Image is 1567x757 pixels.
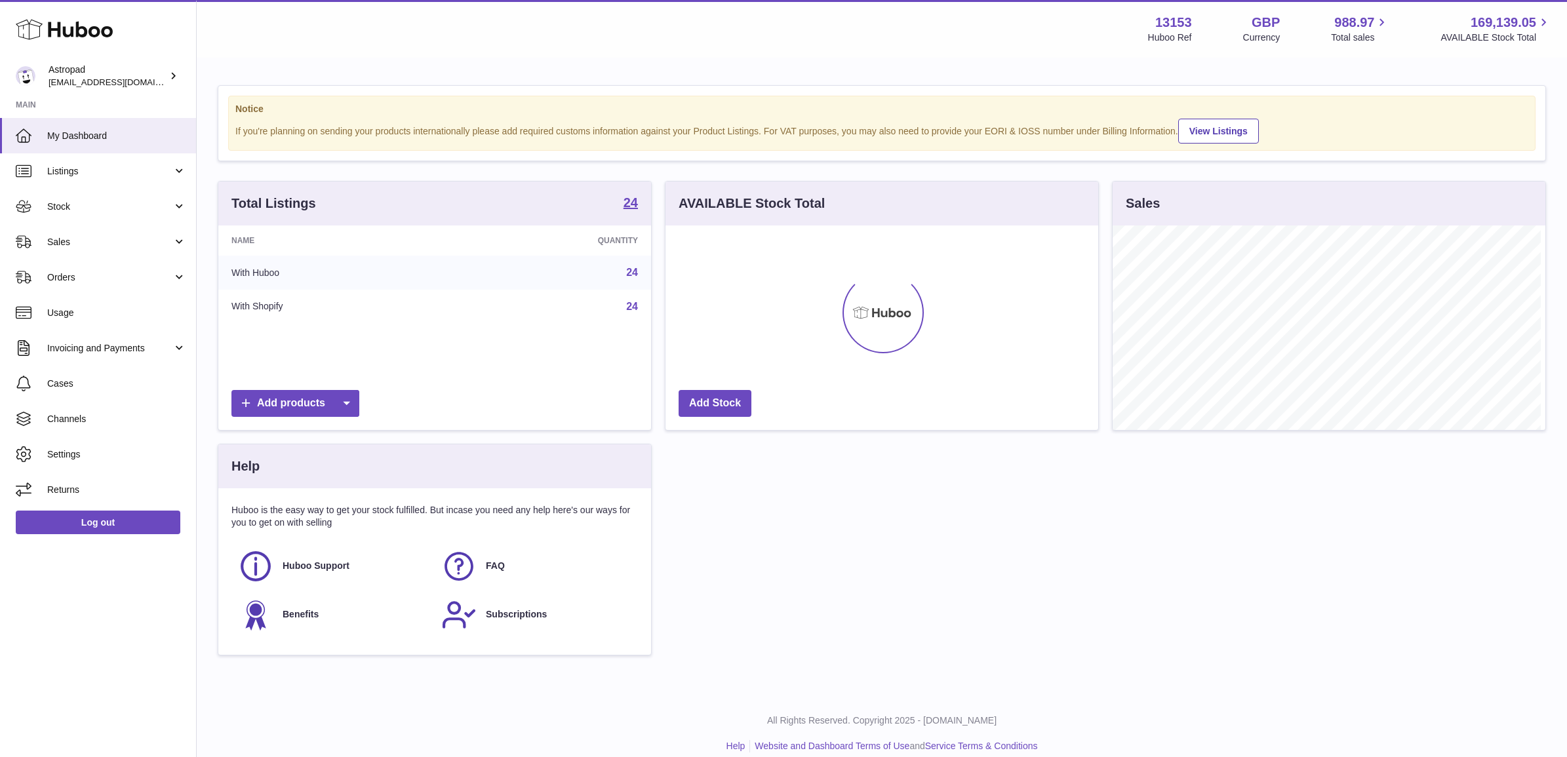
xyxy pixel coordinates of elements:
span: 169,139.05 [1471,14,1536,31]
a: Help [726,741,745,751]
a: Log out [16,511,180,534]
a: Website and Dashboard Terms of Use [755,741,909,751]
div: If you're planning on sending your products internationally please add required customs informati... [235,117,1528,144]
span: Settings [47,448,186,461]
strong: Notice [235,103,1528,115]
a: Add Stock [679,390,751,417]
li: and [750,740,1037,752]
td: With Huboo [218,256,452,290]
span: My Dashboard [47,130,186,142]
h3: AVAILABLE Stock Total [679,195,825,212]
div: Huboo Ref [1148,31,1192,44]
span: Sales [47,236,172,248]
p: All Rights Reserved. Copyright 2025 - [DOMAIN_NAME] [207,714,1557,727]
div: Currency [1243,31,1280,44]
strong: 13153 [1155,14,1192,31]
a: Add products [231,390,359,417]
th: Name [218,225,452,256]
p: Huboo is the easy way to get your stock fulfilled. But incase you need any help here's our ways f... [231,504,638,529]
span: Channels [47,413,186,425]
a: Subscriptions [441,597,631,632]
h3: Sales [1126,195,1160,212]
a: 169,139.05 AVAILABLE Stock Total [1440,14,1551,44]
span: [EMAIL_ADDRESS][DOMAIN_NAME] [49,77,193,87]
strong: GBP [1252,14,1280,31]
a: Benefits [238,597,428,632]
a: Huboo Support [238,549,428,584]
span: Subscriptions [486,608,547,621]
span: Total sales [1331,31,1389,44]
span: Cases [47,378,186,390]
strong: 24 [624,196,638,209]
span: Stock [47,201,172,213]
span: FAQ [486,560,505,572]
a: 24 [624,196,638,212]
span: Benefits [283,608,319,621]
span: AVAILABLE Stock Total [1440,31,1551,44]
h3: Help [231,457,260,475]
span: Invoicing and Payments [47,342,172,355]
span: Usage [47,307,186,319]
a: 24 [626,267,638,278]
span: 988.97 [1334,14,1374,31]
th: Quantity [452,225,651,256]
a: FAQ [441,549,631,584]
span: Orders [47,271,172,284]
a: View Listings [1178,119,1259,144]
span: Listings [47,165,172,178]
h3: Total Listings [231,195,316,212]
a: 24 [626,301,638,312]
a: Service Terms & Conditions [925,741,1038,751]
img: internalAdmin-13153@internal.huboo.com [16,66,35,86]
td: With Shopify [218,290,452,324]
span: Huboo Support [283,560,349,572]
a: 988.97 Total sales [1331,14,1389,44]
span: Returns [47,484,186,496]
div: Astropad [49,64,167,88]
